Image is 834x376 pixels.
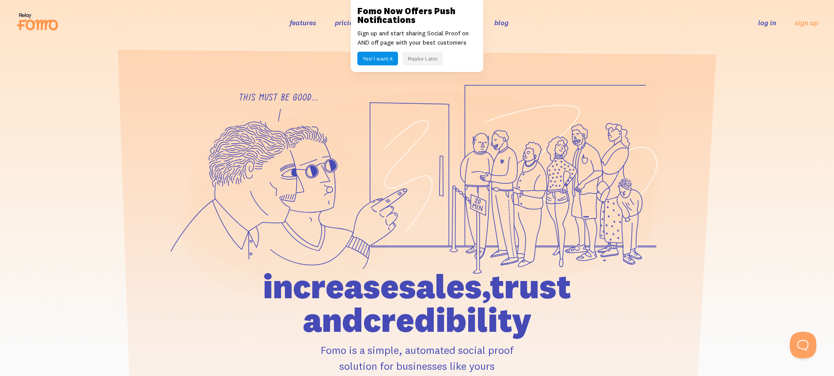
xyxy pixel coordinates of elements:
iframe: Help Scout Beacon - Open [790,332,816,358]
a: log in [758,18,776,27]
button: Maybe Later [402,52,443,65]
a: features [290,18,316,27]
a: pricing [335,18,357,27]
button: Yes! I want it [357,52,398,65]
a: blog [494,18,508,27]
a: sign up [795,18,818,27]
h3: Fomo Now Offers Push Notifications [357,7,477,24]
h1: increase sales, trust and credibility [212,270,622,337]
p: Sign up and start sharing Social Proof on AND off page with your best customers [357,29,477,47]
p: Fomo is a simple, automated social proof solution for businesses like yours [212,342,622,374]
